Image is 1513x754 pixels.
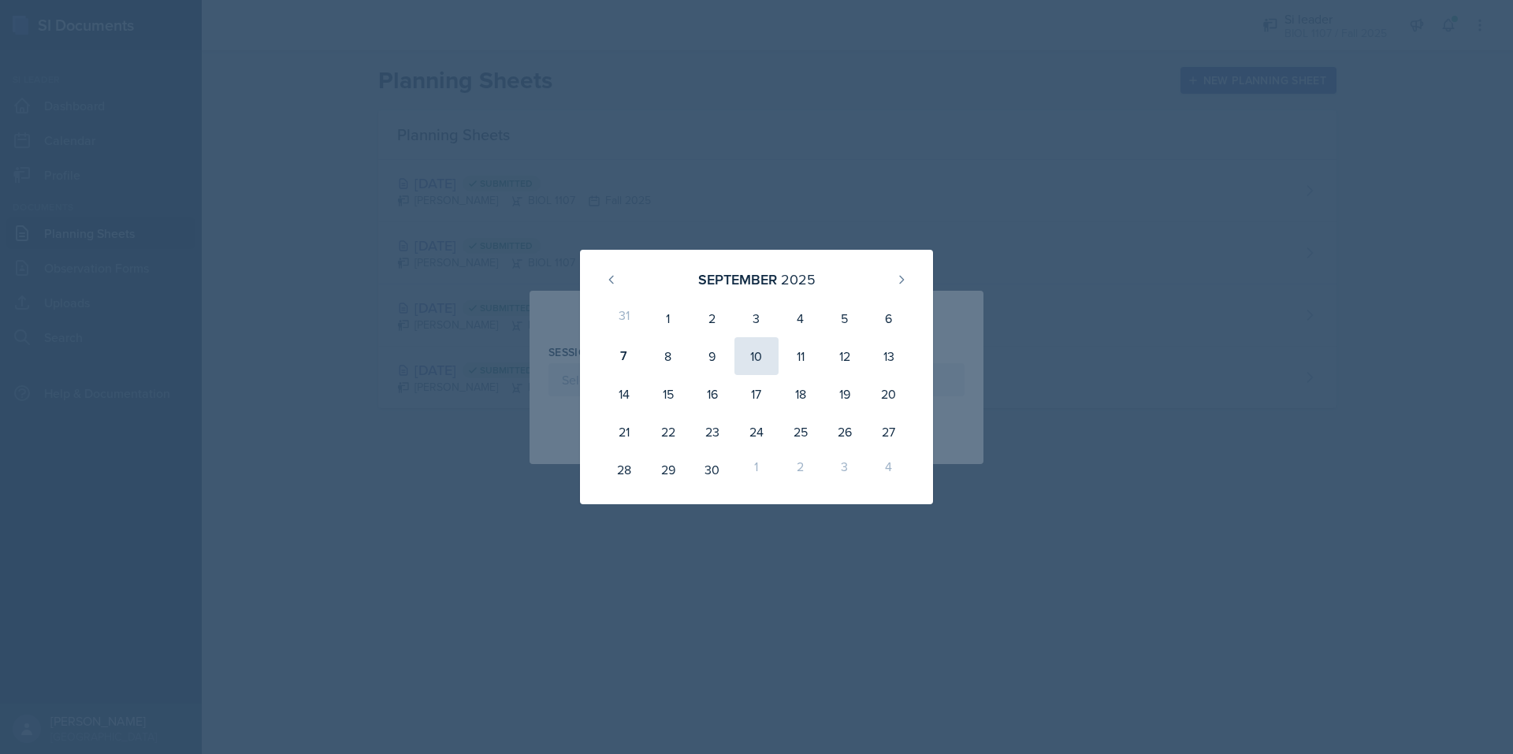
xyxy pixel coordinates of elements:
[867,337,911,375] div: 13
[734,375,779,413] div: 17
[823,451,867,488] div: 3
[602,413,646,451] div: 21
[867,413,911,451] div: 27
[602,299,646,337] div: 31
[734,451,779,488] div: 1
[690,337,734,375] div: 9
[734,413,779,451] div: 24
[690,413,734,451] div: 23
[779,299,823,337] div: 4
[867,375,911,413] div: 20
[823,299,867,337] div: 5
[781,269,816,290] div: 2025
[602,451,646,488] div: 28
[602,337,646,375] div: 7
[779,413,823,451] div: 25
[602,375,646,413] div: 14
[734,337,779,375] div: 10
[698,269,777,290] div: September
[867,451,911,488] div: 4
[779,451,823,488] div: 2
[646,413,690,451] div: 22
[690,299,734,337] div: 2
[734,299,779,337] div: 3
[823,413,867,451] div: 26
[690,451,734,488] div: 30
[867,299,911,337] div: 6
[690,375,734,413] div: 16
[823,375,867,413] div: 19
[646,337,690,375] div: 8
[823,337,867,375] div: 12
[646,375,690,413] div: 15
[779,375,823,413] div: 18
[646,451,690,488] div: 29
[779,337,823,375] div: 11
[646,299,690,337] div: 1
